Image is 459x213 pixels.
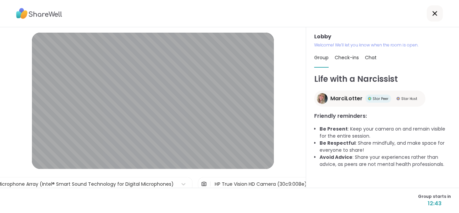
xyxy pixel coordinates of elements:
[201,177,207,191] img: Camera
[320,154,352,161] b: Avoid Advice
[368,97,371,100] img: Star Peer
[317,93,328,104] img: MarciLotter
[320,140,356,146] b: Be Respectful
[314,112,451,120] h3: Friendly reminders:
[320,126,348,132] b: Be Present
[320,140,451,154] li: : Share mindfully, and make space for everyone to share!
[397,97,400,100] img: Star Host
[215,181,307,188] div: HP True Vision HD Camera (30c9:008e)
[314,54,329,61] span: Group
[373,96,388,101] span: Star Peer
[335,54,359,61] span: Check-ins
[320,154,451,168] li: : Share your experiences rather than advice, as peers are not mental health professionals.
[330,95,363,103] span: MarciLotter
[320,126,451,140] li: : Keep your camera on and remain visible for the entire session.
[365,54,377,61] span: Chat
[210,177,211,191] span: |
[16,6,62,21] img: ShareWell Logo
[401,96,417,101] span: Star Host
[314,73,451,85] h1: Life with a Narcissist
[314,33,451,41] h3: Lobby
[418,200,451,208] span: 12:43
[314,91,425,107] a: MarciLotterMarciLotterStar PeerStar PeerStar HostStar Host
[314,42,451,48] p: Welcome! We’ll let you know when the room is open.
[418,193,451,200] span: Group starts in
